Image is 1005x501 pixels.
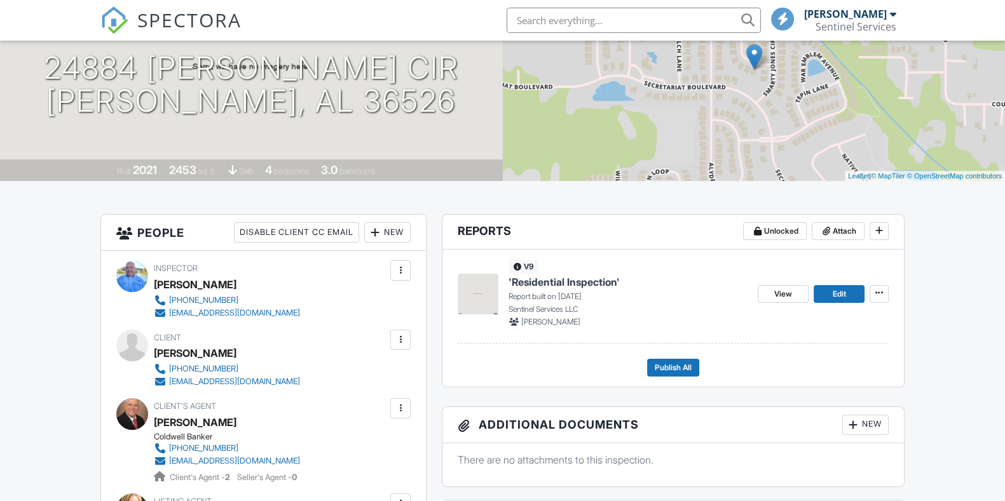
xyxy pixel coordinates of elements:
[169,163,196,177] div: 2453
[133,163,157,177] div: 2021
[154,363,300,375] a: [PHONE_NUMBER]
[101,215,426,251] h3: People
[154,375,300,388] a: [EMAIL_ADDRESS][DOMAIN_NAME]
[507,8,761,33] input: Search everything...
[848,172,869,180] a: Leaflet
[169,443,238,453] div: [PHONE_NUMBER]
[154,432,310,442] div: Coldwell Banker
[458,453,889,467] p: There are no attachments to this inspection.
[907,172,1002,180] a: © OpenStreetMap contributors
[154,307,300,319] a: [EMAIL_ADDRESS][DOMAIN_NAME]
[154,344,236,363] div: [PERSON_NAME]
[274,166,309,176] span: bedrooms
[816,20,896,33] div: Sentinel Services
[225,472,230,482] strong: 2
[442,407,904,443] h3: Additional Documents
[364,222,411,243] div: New
[154,294,300,307] a: [PHONE_NUMBER]
[137,6,242,33] span: SPECTORA
[169,456,300,466] div: [EMAIL_ADDRESS][DOMAIN_NAME]
[154,455,300,467] a: [EMAIL_ADDRESS][DOMAIN_NAME]
[239,166,253,176] span: slab
[117,166,131,176] span: Built
[292,472,297,482] strong: 0
[339,166,376,176] span: bathrooms
[234,222,359,243] div: Disable Client CC Email
[154,401,216,411] span: Client's Agent
[321,163,338,177] div: 3.0
[198,166,216,176] span: sq. ft.
[170,472,232,482] span: Client's Agent -
[154,413,236,432] a: [PERSON_NAME]
[845,171,1005,182] div: |
[169,377,300,387] div: [EMAIL_ADDRESS][DOMAIN_NAME]
[169,308,300,318] div: [EMAIL_ADDRESS][DOMAIN_NAME]
[100,6,128,34] img: The Best Home Inspection Software - Spectora
[100,17,242,44] a: SPECTORA
[154,442,300,455] a: [PHONE_NUMBER]
[804,8,887,20] div: [PERSON_NAME]
[871,172,905,180] a: © MapTiler
[169,295,238,305] div: [PHONE_NUMBER]
[154,264,198,273] span: Inspector
[154,333,181,342] span: Client
[265,163,272,177] div: 4
[237,472,297,482] span: Seller's Agent -
[154,275,236,294] div: [PERSON_NAME]
[842,415,889,435] div: New
[44,51,459,119] h1: 24884 [PERSON_NAME] Cir [PERSON_NAME], AL 36526
[169,364,238,374] div: [PHONE_NUMBER]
